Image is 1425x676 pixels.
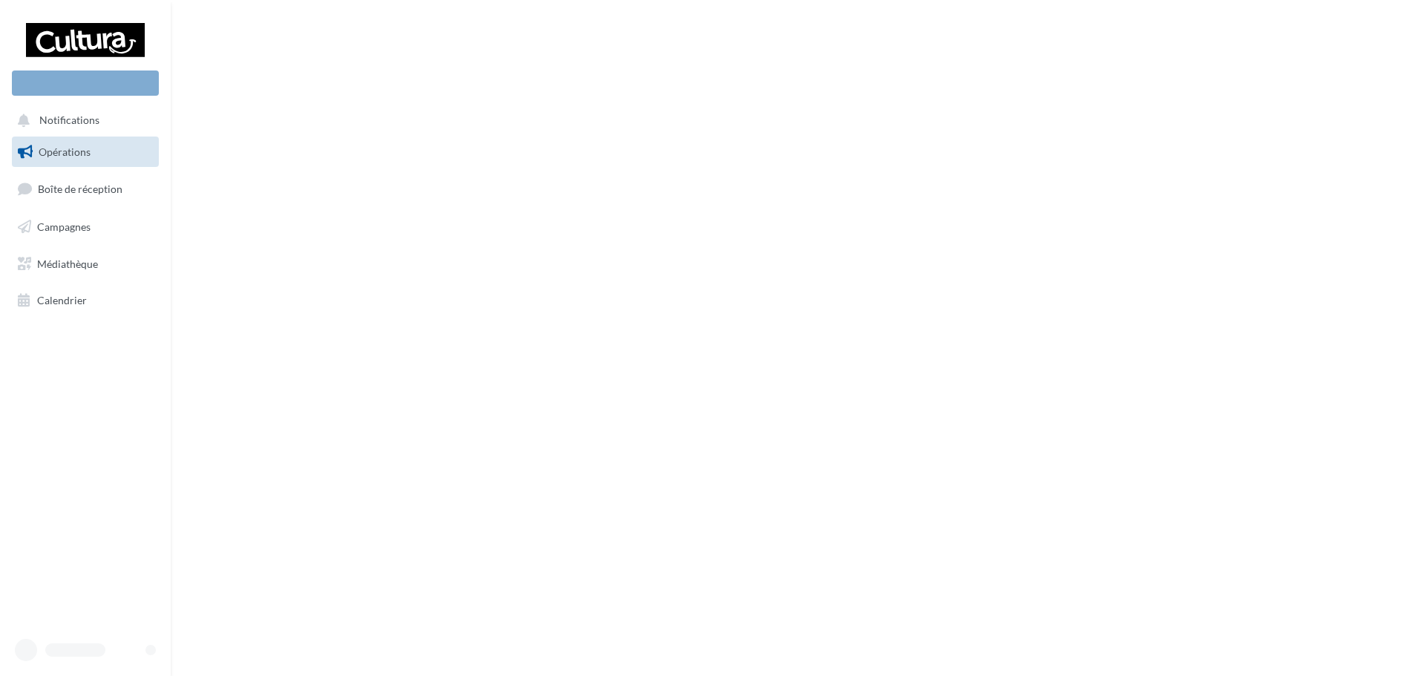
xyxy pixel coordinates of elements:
span: Campagnes [37,220,91,233]
a: Boîte de réception [9,173,162,205]
span: Boîte de réception [38,183,122,195]
a: Campagnes [9,211,162,243]
a: Opérations [9,137,162,168]
span: Médiathèque [37,257,98,269]
span: Opérations [39,145,91,158]
div: Nouvelle campagne [12,70,159,96]
a: Médiathèque [9,249,162,280]
span: Notifications [39,114,99,127]
span: Calendrier [37,294,87,306]
a: Calendrier [9,285,162,316]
